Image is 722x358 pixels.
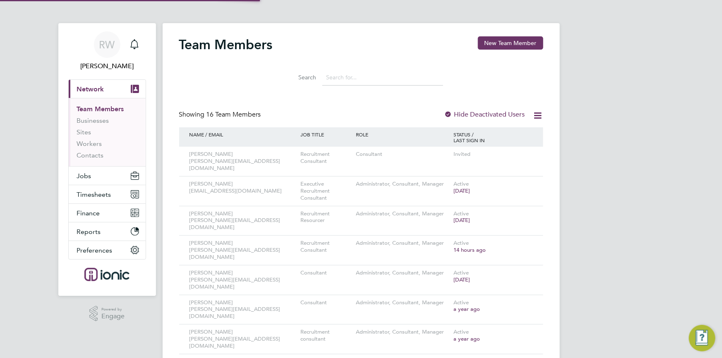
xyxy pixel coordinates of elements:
[187,265,299,295] div: [PERSON_NAME] [PERSON_NAME][EMAIL_ADDRESS][DOMAIN_NAME]
[478,36,543,50] button: New Team Member
[69,167,146,185] button: Jobs
[179,110,263,119] div: Showing
[77,246,113,254] span: Preferences
[69,222,146,241] button: Reports
[298,127,354,141] div: JOB TITLE
[206,110,261,119] span: 16 Team Members
[68,268,146,281] a: Go to home page
[187,295,299,325] div: [PERSON_NAME] [PERSON_NAME][EMAIL_ADDRESS][DOMAIN_NAME]
[298,147,354,169] div: Recruitment Consultant
[69,80,146,98] button: Network
[444,110,525,119] label: Hide Deactivated Users
[58,23,156,296] nav: Main navigation
[453,246,486,253] span: 14 hours ago
[451,127,535,147] div: STATUS / LAST SIGN IN
[77,191,111,198] span: Timesheets
[298,236,354,258] div: Recruitment Consultant
[354,295,451,310] div: Administrator, Consultant, Manager
[77,209,100,217] span: Finance
[187,236,299,265] div: [PERSON_NAME] [PERSON_NAME][EMAIL_ADDRESS][DOMAIN_NAME]
[354,265,451,281] div: Administrator, Consultant, Manager
[689,325,715,351] button: Engage Resource Center
[77,140,102,148] a: Workers
[354,147,451,162] div: Consultant
[101,313,125,320] span: Engage
[89,306,125,322] a: Powered byEngage
[298,295,354,310] div: Consultant
[451,147,535,162] div: Invited
[68,61,146,71] span: Ryan Walker
[298,325,354,347] div: Recruitment consultant
[354,325,451,340] div: Administrator, Consultant, Manager
[451,265,535,288] div: Active
[451,325,535,347] div: Active
[354,177,451,192] div: Administrator, Consultant, Manager
[354,127,451,141] div: ROLE
[322,69,443,86] input: Search for...
[453,187,470,194] span: [DATE]
[187,127,299,141] div: NAME / EMAIL
[77,117,109,124] a: Businesses
[77,228,101,236] span: Reports
[451,206,535,229] div: Active
[354,236,451,251] div: Administrator, Consultant, Manager
[68,31,146,71] a: RW[PERSON_NAME]
[77,105,124,113] a: Team Members
[451,177,535,199] div: Active
[187,325,299,354] div: [PERSON_NAME] [PERSON_NAME][EMAIL_ADDRESS][DOMAIN_NAME]
[279,74,317,81] label: Search
[354,206,451,222] div: Administrator, Consultant, Manager
[77,172,91,180] span: Jobs
[69,185,146,203] button: Timesheets
[77,151,104,159] a: Contacts
[69,241,146,259] button: Preferences
[298,206,354,229] div: Recruitment Resourcer
[77,85,104,93] span: Network
[187,206,299,236] div: [PERSON_NAME] [PERSON_NAME][EMAIL_ADDRESS][DOMAIN_NAME]
[69,98,146,166] div: Network
[298,177,354,206] div: Executive Recruitment Consultant
[453,217,470,224] span: [DATE]
[453,335,480,342] span: a year ago
[451,295,535,317] div: Active
[99,39,115,50] span: RW
[77,128,91,136] a: Sites
[101,306,125,313] span: Powered by
[179,36,273,53] h2: Team Members
[187,177,299,199] div: [PERSON_NAME] [EMAIL_ADDRESS][DOMAIN_NAME]
[84,268,129,281] img: ionic-logo-retina.png
[298,265,354,281] div: Consultant
[187,147,299,176] div: [PERSON_NAME] [PERSON_NAME][EMAIL_ADDRESS][DOMAIN_NAME]
[453,276,470,283] span: [DATE]
[69,204,146,222] button: Finance
[453,305,480,313] span: a year ago
[451,236,535,258] div: Active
